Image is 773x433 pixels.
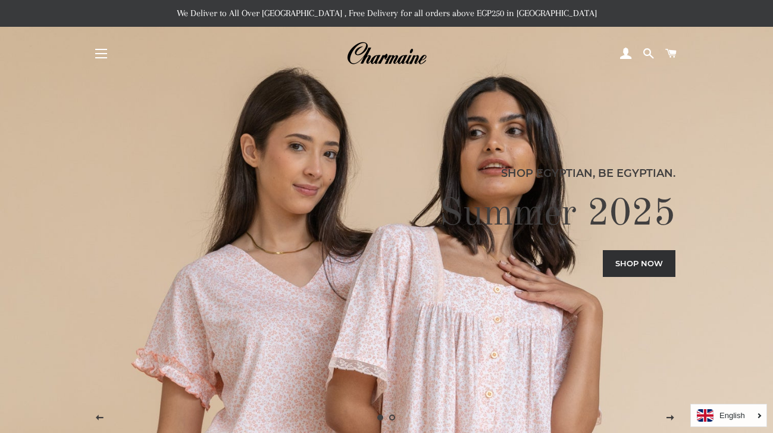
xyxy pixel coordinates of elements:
[387,412,399,423] a: Load slide 2
[98,191,675,238] h2: Summer 2025
[85,403,114,433] button: Previous slide
[655,403,685,433] button: Next slide
[719,412,745,419] i: English
[98,165,675,182] p: Shop Egyptian, Be Egyptian.
[697,409,761,422] a: English
[375,412,387,423] a: Slide 1, current
[346,41,427,67] img: Charmaine Egypt
[603,250,675,276] a: Shop now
